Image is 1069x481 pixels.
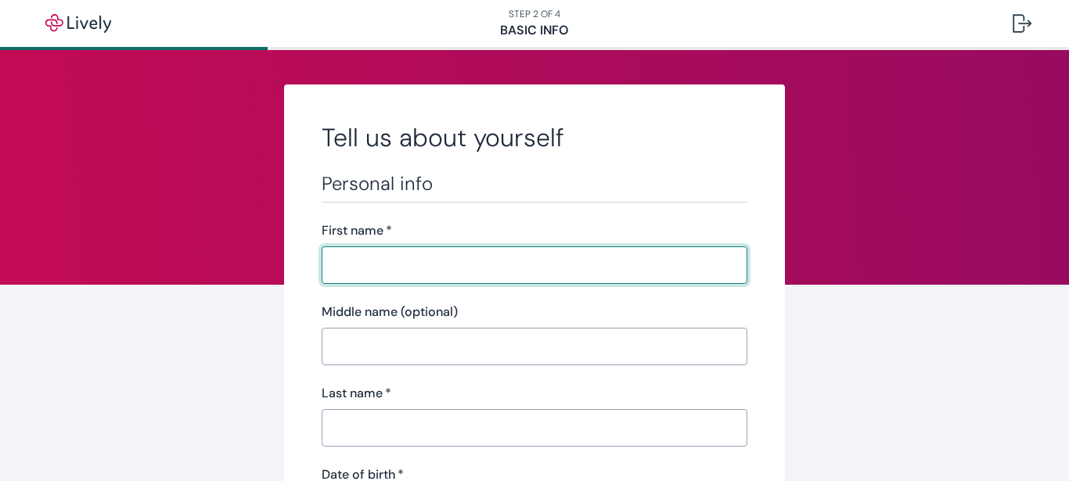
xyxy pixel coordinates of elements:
[34,14,122,33] img: Lively
[322,303,458,321] label: Middle name (optional)
[322,172,747,196] h3: Personal info
[322,221,392,240] label: First name
[1000,5,1044,42] button: Log out
[322,384,391,403] label: Last name
[322,122,747,153] h2: Tell us about yourself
